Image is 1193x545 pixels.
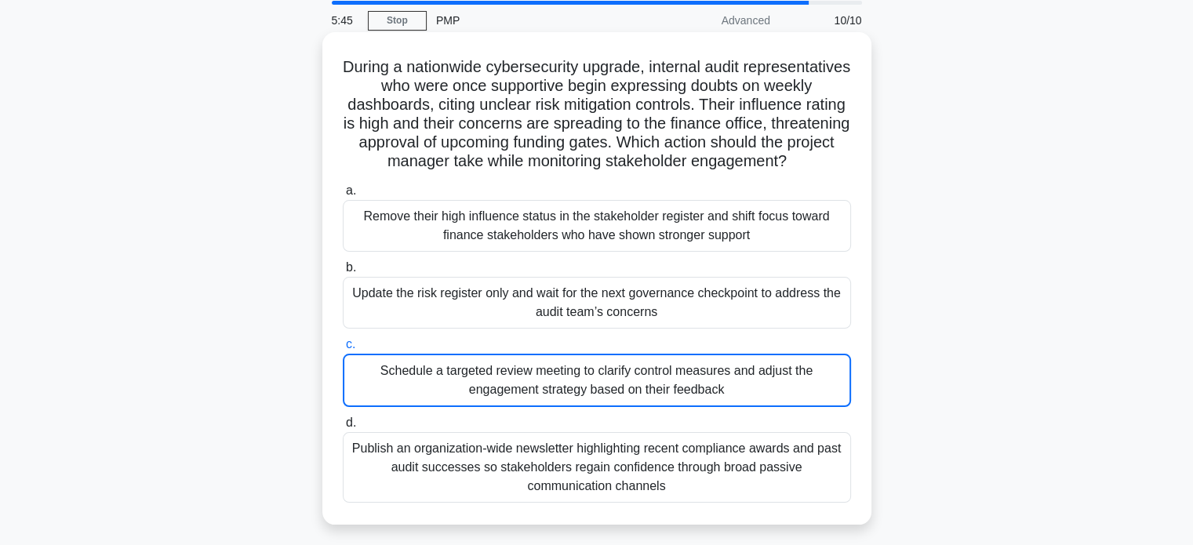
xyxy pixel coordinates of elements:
[368,11,427,31] a: Stop
[427,5,642,36] div: PMP
[642,5,780,36] div: Advanced
[346,183,356,197] span: a.
[341,57,853,172] h5: During a nationwide cybersecurity upgrade, internal audit representatives who were once supportiv...
[346,260,356,274] span: b.
[343,354,851,407] div: Schedule a targeted review meeting to clarify control measures and adjust the engagement strategy...
[343,200,851,252] div: Remove their high influence status in the stakeholder register and shift focus toward finance sta...
[343,277,851,329] div: Update the risk register only and wait for the next governance checkpoint to address the audit te...
[346,416,356,429] span: d.
[780,5,871,36] div: 10/10
[346,337,355,351] span: c.
[343,432,851,503] div: Publish an organization-wide newsletter highlighting recent compliance awards and past audit succ...
[322,5,368,36] div: 5:45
